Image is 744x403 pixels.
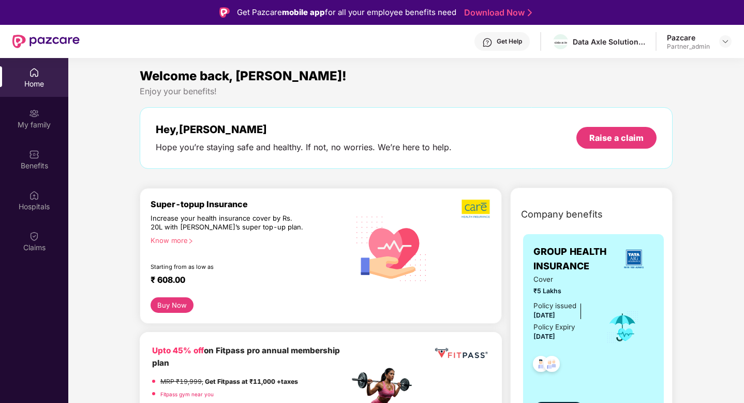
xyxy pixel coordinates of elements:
[29,67,39,78] img: svg+xml;base64,PHN2ZyBpZD0iSG9tZSIgeG1sbnM9Imh0dHA6Ly93d3cudzMub3JnLzIwMDAvc3ZnIiB3aWR0aD0iMjAiIG...
[539,353,564,378] img: svg+xml;base64,PHN2ZyB4bWxucz0iaHR0cDovL3d3dy53My5vcmcvMjAwMC9zdmciIHdpZHRoPSI0OC45NDMiIGhlaWdodD...
[667,33,710,42] div: Pazcare
[433,344,489,362] img: fppp.png
[156,142,452,153] div: Hope you’re staying safe and healthy. If not, no worries. We’re here to help.
[151,263,305,270] div: Starting from as low as
[151,199,349,209] div: Super-topup Insurance
[533,333,555,340] span: [DATE]
[151,275,339,287] div: ₹ 608.00
[29,231,39,241] img: svg+xml;base64,PHN2ZyBpZD0iQ2xhaW0iIHhtbG5zPSJodHRwOi8vd3d3LnczLm9yZy8yMDAwL3N2ZyIgd2lkdGg9IjIwIi...
[533,322,575,333] div: Policy Expiry
[606,310,639,344] img: icon
[464,7,529,18] a: Download Now
[573,37,645,47] div: Data Axle Solutions Private Limited
[620,245,648,273] img: insurerLogo
[188,238,194,244] span: right
[497,37,522,46] div: Get Help
[282,7,325,17] strong: mobile app
[237,6,456,19] div: Get Pazcare for all your employee benefits need
[12,35,80,48] img: New Pazcare Logo
[151,236,343,243] div: Know more
[160,378,203,385] del: MRP ₹19,999,
[151,297,194,313] button: Buy Now
[533,300,576,311] div: Policy issued
[140,68,347,83] span: Welcome back, [PERSON_NAME]!
[528,353,554,378] img: svg+xml;base64,PHN2ZyB4bWxucz0iaHR0cDovL3d3dy53My5vcmcvMjAwMC9zdmciIHdpZHRoPSI0OC45NDMiIGhlaWdodD...
[589,132,644,143] div: Raise a claim
[482,37,493,48] img: svg+xml;base64,PHN2ZyBpZD0iSGVscC0zMngzMiIgeG1sbnM9Imh0dHA6Ly93d3cudzMub3JnLzIwMDAvc3ZnIiB3aWR0aD...
[521,207,603,222] span: Company benefits
[151,214,305,232] div: Increase your health insurance cover by Rs. 20L with [PERSON_NAME]’s super top-up plan.
[219,7,230,18] img: Logo
[160,391,214,397] a: Fitpass gym near you
[205,378,298,385] strong: Get Fitpass at ₹11,000 +taxes
[29,108,39,119] img: svg+xml;base64,PHN2ZyB3aWR0aD0iMjAiIGhlaWdodD0iMjAiIHZpZXdCb3g9IjAgMCAyMCAyMCIgZmlsbD0ibm9uZSIgeG...
[528,7,532,18] img: Stroke
[152,346,204,355] b: Upto 45% off
[667,42,710,51] div: Partner_admin
[533,311,555,319] span: [DATE]
[156,123,452,136] div: Hey, [PERSON_NAME]
[152,346,340,368] b: on Fitpass pro annual membership plan
[721,37,730,46] img: svg+xml;base64,PHN2ZyBpZD0iRHJvcGRvd24tMzJ4MzIiIHhtbG5zPSJodHRwOi8vd3d3LnczLm9yZy8yMDAwL3N2ZyIgd2...
[29,190,39,200] img: svg+xml;base64,PHN2ZyBpZD0iSG9zcGl0YWxzIiB4bWxucz0iaHR0cDovL3d3dy53My5vcmcvMjAwMC9zdmciIHdpZHRoPS...
[533,286,592,296] span: ₹5 Lakhs
[29,149,39,160] img: svg+xml;base64,PHN2ZyBpZD0iQmVuZWZpdHMiIHhtbG5zPSJodHRwOi8vd3d3LnczLm9yZy8yMDAwL3N2ZyIgd2lkdGg9Ij...
[349,205,435,291] img: svg+xml;base64,PHN2ZyB4bWxucz0iaHR0cDovL3d3dy53My5vcmcvMjAwMC9zdmciIHhtbG5zOnhsaW5rPSJodHRwOi8vd3...
[462,199,491,219] img: b5dec4f62d2307b9de63beb79f102df3.png
[533,274,592,285] span: Cover
[553,39,568,45] img: WhatsApp%20Image%202022-10-27%20at%2012.58.27.jpeg
[533,244,614,274] span: GROUP HEALTH INSURANCE
[140,86,673,97] div: Enjoy your benefits!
